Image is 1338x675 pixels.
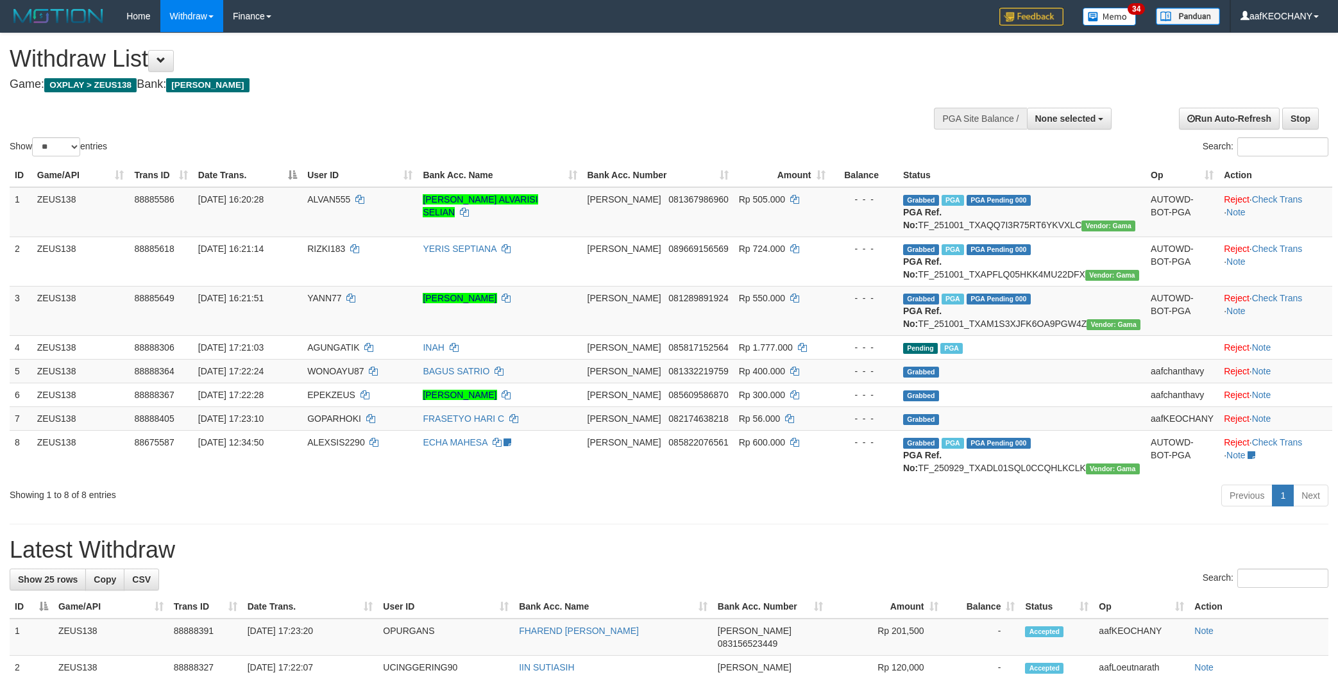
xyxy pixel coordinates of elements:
a: Note [1194,662,1214,672]
label: Search: [1203,137,1328,156]
span: [DATE] 16:20:28 [198,194,264,204]
td: [DATE] 17:23:20 [242,619,378,656]
span: Rp 56.000 [739,413,781,424]
span: [PERSON_NAME] [588,194,661,204]
span: [PERSON_NAME] [718,662,792,672]
a: Reject [1224,390,1249,400]
th: Date Trans.: activate to sort column descending [193,163,302,187]
span: EPEKZEUS [307,390,355,400]
a: Check Trans [1252,293,1303,303]
th: Amount: activate to sort column ascending [828,595,944,619]
td: 1 [10,187,32,237]
td: ZEUS138 [32,406,130,430]
td: · · [1219,430,1332,479]
span: Marked by aafanarl [942,195,964,206]
a: [PERSON_NAME] ALVARISI SELIAN [423,194,538,217]
td: aafKEOCHANY [1146,406,1219,430]
span: 88675587 [134,437,174,447]
th: Trans ID: activate to sort column ascending [129,163,192,187]
div: - - - [836,388,893,401]
h1: Latest Withdraw [10,537,1328,563]
span: 88888364 [134,366,174,376]
td: ZEUS138 [32,187,130,237]
a: Reject [1224,244,1249,254]
span: 88885586 [134,194,174,204]
td: - [944,619,1020,656]
span: PGA Pending [967,244,1031,255]
span: Grabbed [903,294,939,304]
span: Accepted [1025,626,1063,637]
span: AGUNGATIK [307,342,359,353]
th: Balance [831,163,898,187]
select: Showentries [32,137,80,156]
span: Copy 082174638218 to clipboard [668,413,728,424]
div: Showing 1 to 8 of 8 entries [10,483,548,501]
span: None selected [1035,113,1096,124]
span: OXPLAY > ZEUS138 [44,78,137,92]
th: Game/API: activate to sort column ascending [53,595,169,619]
a: Next [1293,485,1328,506]
span: Copy 081332219759 to clipboard [668,366,728,376]
td: ZEUS138 [32,237,130,286]
span: [PERSON_NAME] [588,293,661,303]
span: Copy 081367986960 to clipboard [668,194,728,204]
span: Marked by aafpengsreynich [942,438,964,449]
a: Reject [1224,342,1249,353]
td: · [1219,406,1332,430]
a: [PERSON_NAME] [423,293,496,303]
label: Search: [1203,569,1328,588]
a: Check Trans [1252,194,1303,204]
span: Copy 085817152564 to clipboard [668,342,728,353]
th: ID: activate to sort column descending [10,595,53,619]
td: TF_250929_TXADL01SQL0CCQHLKCLK [898,430,1146,479]
td: AUTOWD-BOT-PGA [1146,237,1219,286]
div: - - - [836,341,893,354]
a: Copy [85,569,124,590]
td: · [1219,383,1332,406]
span: Rp 505.000 [739,194,785,204]
div: - - - [836,412,893,425]
span: 34 [1128,3,1145,15]
a: BAGUS SATRIO [423,366,489,376]
img: MOTION_logo.png [10,6,107,26]
td: aafchanthavy [1146,383,1219,406]
td: Rp 201,500 [828,619,944,656]
a: Note [1252,342,1271,353]
th: Op: activate to sort column ascending [1146,163,1219,187]
span: Vendor URL: https://trx31.1velocity.biz [1087,319,1140,330]
a: Note [1252,366,1271,376]
span: Grabbed [903,390,939,401]
span: 88888405 [134,413,174,424]
b: PGA Ref. No: [903,306,942,329]
span: Marked by aafanarl [942,244,964,255]
a: FHAREND [PERSON_NAME] [519,626,639,636]
a: IIN SUTIASIH [519,662,574,672]
span: Rp 724.000 [739,244,785,254]
span: [PERSON_NAME] [588,413,661,424]
span: Copy [94,574,116,585]
span: Rp 400.000 [739,366,785,376]
th: Bank Acc. Name: activate to sort column ascending [418,163,582,187]
td: AUTOWD-BOT-PGA [1146,430,1219,479]
th: Status [898,163,1146,187]
a: Run Auto-Refresh [1179,108,1280,129]
span: [PERSON_NAME] [166,78,249,92]
td: TF_251001_TXAQQ7I3R75RT6YKVXLC [898,187,1146,237]
span: Grabbed [903,195,939,206]
a: Previous [1221,485,1273,506]
h1: Withdraw List [10,46,879,72]
a: CSV [124,569,159,590]
td: · · [1219,187,1332,237]
span: Rp 600.000 [739,437,785,447]
td: · · [1219,286,1332,335]
span: [DATE] 16:21:51 [198,293,264,303]
td: TF_251001_TXAM1S3XJFK6OA9PGW4Z [898,286,1146,335]
th: Bank Acc. Name: activate to sort column ascending [514,595,713,619]
span: Rp 1.777.000 [739,342,793,353]
div: - - - [836,242,893,255]
td: 3 [10,286,32,335]
span: Grabbed [903,438,939,449]
div: PGA Site Balance / [934,108,1026,129]
span: Copy 089669156569 to clipboard [668,244,728,254]
td: · [1219,335,1332,359]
